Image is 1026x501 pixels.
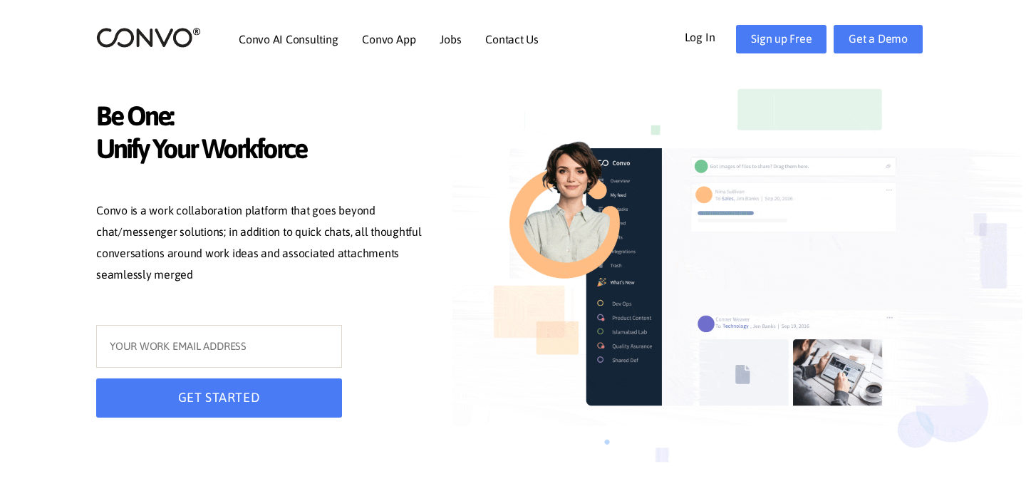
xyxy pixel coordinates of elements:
input: YOUR WORK EMAIL ADDRESS [96,325,342,368]
button: GET STARTED [96,378,342,418]
img: logo_2.png [96,26,201,48]
a: Jobs [440,33,461,45]
a: Contact Us [485,33,539,45]
span: Unify Your Workforce [96,133,431,169]
a: Convo App [362,33,415,45]
a: Convo AI Consulting [239,33,338,45]
a: Log In [685,25,737,48]
span: Be One: [96,100,431,136]
p: Convo is a work collaboration platform that goes beyond chat/messenger solutions; in addition to ... [96,200,431,289]
a: Get a Demo [834,25,923,53]
a: Sign up Free [736,25,826,53]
